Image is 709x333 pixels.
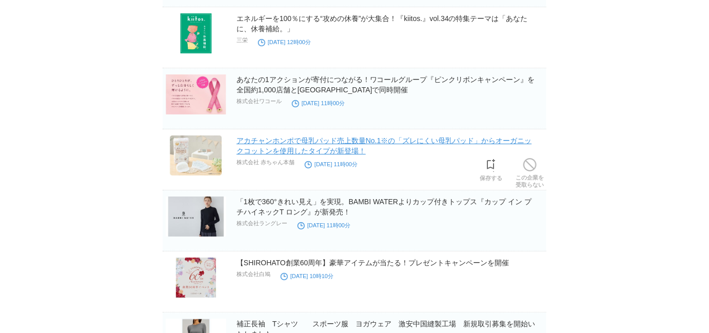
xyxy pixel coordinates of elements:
a: この企業を受取らない [516,155,544,188]
img: 123525-85-5bc77efdabebe139cde670bdff9b875c-1876x1350.png [166,197,226,237]
img: 23526-1335-0841cd3a2d42fcc572a29f2380be1130-2109x2700.jpg [166,13,226,53]
p: 株式会社ワコール [237,97,282,105]
time: [DATE] 11時00分 [292,100,345,106]
img: 9664-725-33e415d8b3c03a11ab672ef2ee01b076-1920x1280.jpg [166,74,226,114]
a: 「1枚で360°きれい見え」を実現。BAMBI WATERよりカップ付きトップス『カップ イン プチハイネックT ロング』が新発売！ [237,198,531,216]
img: 18863-578-8f256c5dec3f0d0059907b00d32d2ee0-909x697.jpg [166,135,226,175]
a: エネルギーを100％にする“攻めの休養”が大集合！『kiitos.』vol.34の特集テーマは「あなたに、休養補給。」 [237,14,528,33]
p: 株式会社 赤ちゃん本舗 [237,159,294,166]
a: アカチャンホンポで母乳パッド売上数量No.1※の「ズレにくい母乳パッド」からオーガニックコットンを使用したタイプが新登場！ [237,136,532,155]
p: 三栄 [237,36,248,44]
a: 【SHIROHATO創業60周年】豪華アイテムが当たる！プレゼントキャンペーンを開催 [237,259,509,267]
time: [DATE] 10時10分 [281,273,333,279]
a: あなたの1アクションが寄付につながる！ワコールグループ『ピンクリボンキャンペーン』を全国約1,000店舗と[GEOGRAPHIC_DATA]で同時開催 [237,75,535,94]
p: 株式会社ラングレー [237,220,287,227]
time: [DATE] 12時00分 [258,39,311,45]
a: 保存する [480,156,502,182]
p: 株式会社白鳩 [237,270,270,278]
img: 26346-91-d50356c1a9eec6245c54ae794abc43a6-1040x1040.jpg [166,258,226,298]
time: [DATE] 11時00分 [298,222,350,228]
time: [DATE] 11時00分 [305,161,358,167]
